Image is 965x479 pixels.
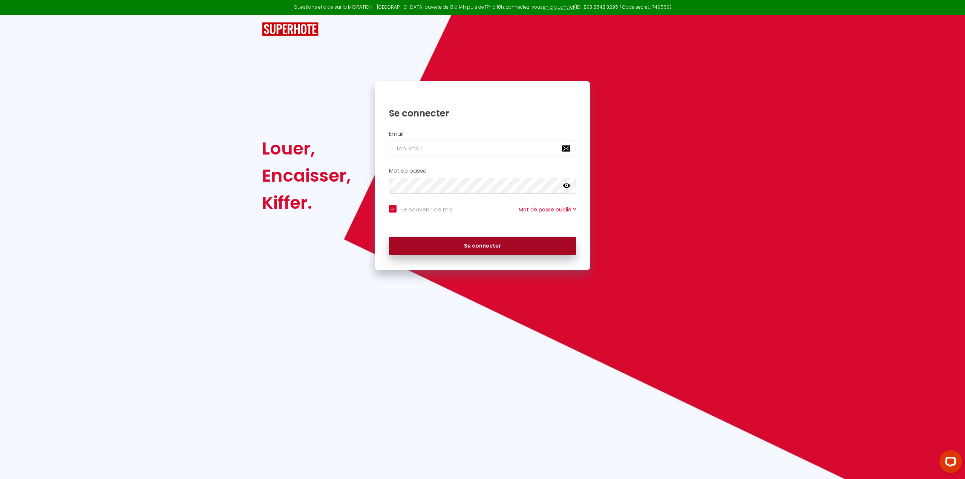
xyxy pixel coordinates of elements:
h1: Se connecter [389,107,576,119]
h2: Email [389,131,576,137]
button: Se connecter [389,237,576,256]
div: Encaisser, [262,162,351,189]
input: Ton Email [389,141,576,156]
div: Kiffer. [262,189,351,216]
h2: Mot de passe [389,168,576,174]
iframe: LiveChat chat widget [933,447,965,479]
div: Louer, [262,135,351,162]
a: en cliquant ici [543,4,574,10]
a: Mot de passe oublié ? [519,206,576,213]
img: SuperHote logo [262,22,319,36]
